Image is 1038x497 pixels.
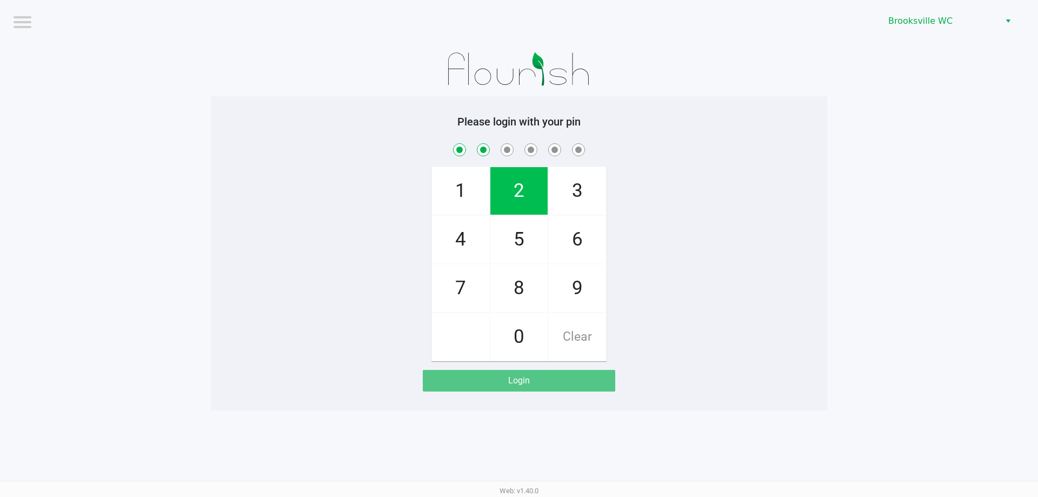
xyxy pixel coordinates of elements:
span: 8 [490,264,548,312]
span: 0 [490,313,548,361]
span: 7 [432,264,489,312]
button: Select [1000,11,1016,31]
span: Web: v1.40.0 [500,487,538,495]
span: Clear [549,313,606,361]
span: 2 [490,167,548,215]
span: Brooksville WC [888,15,994,28]
span: 3 [549,167,606,215]
span: 9 [549,264,606,312]
span: 1 [432,167,489,215]
span: 5 [490,216,548,263]
span: 4 [432,216,489,263]
h5: Please login with your pin [219,115,819,128]
span: 6 [549,216,606,263]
